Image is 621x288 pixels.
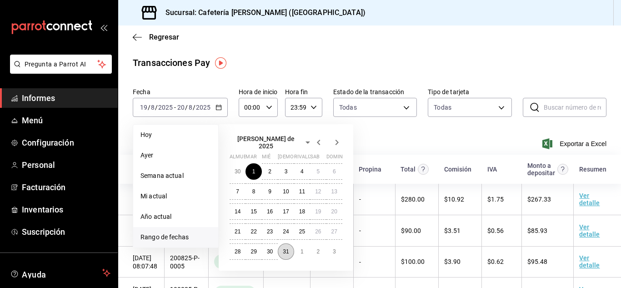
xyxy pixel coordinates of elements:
[268,168,271,175] font: 2
[158,104,173,111] input: ----
[434,104,451,111] font: Todas
[22,116,43,125] font: Menú
[300,168,304,175] abbr: 4 de julio de 2025
[310,163,326,180] button: 5 de julio de 2025
[444,196,448,203] font: $
[267,228,273,235] font: 23
[527,196,531,203] font: $
[283,228,289,235] font: 24
[315,208,321,215] abbr: 19 de julio de 2025
[405,227,421,234] font: 90.00
[235,248,240,255] abbr: 28 de julio de 2025
[236,188,239,195] font: 7
[405,196,425,203] font: 280.00
[531,227,547,234] font: 85.93
[527,162,555,177] font: Monto a depositar
[235,208,240,215] abbr: 14 de julio de 2025
[140,131,152,138] font: Hoy
[262,203,278,220] button: 16 de julio de 2025
[140,213,171,220] font: Año actual
[333,248,336,255] font: 3
[6,66,112,76] a: Pregunta a Parrot AI
[326,163,342,180] button: 6 de julio de 2025
[252,168,255,175] font: 1
[310,154,320,160] font: sab
[333,248,336,255] abbr: 3 de agosto de 2025
[487,227,491,234] font: $
[444,227,448,234] font: $
[252,168,255,175] abbr: 1 de julio de 2025
[333,168,336,175] abbr: 6 de julio de 2025
[165,8,366,17] font: Sucursal: Cafetería [PERSON_NAME] ([GEOGRAPHIC_DATA])
[294,223,310,240] button: 25 de julio de 2025
[235,168,240,175] font: 30
[299,188,305,195] font: 11
[140,172,184,179] font: Semana actual
[299,228,305,235] abbr: 25 de julio de 2025
[283,248,289,255] font: 31
[250,208,256,215] font: 15
[235,208,240,215] font: 14
[230,135,313,150] button: [PERSON_NAME] de 2025
[185,104,188,111] font: /
[418,164,429,175] svg: Este monto equivale al total pagado por el comensal antes de aplicar Comisión e IVA.
[448,258,461,265] font: 3.90
[133,254,157,270] font: [DATE] 08:07:48
[177,104,185,111] input: --
[283,208,289,215] font: 17
[262,154,270,163] abbr: miércoles
[405,258,425,265] font: 100.00
[579,223,600,238] font: Ver detalle
[235,248,240,255] font: 28
[236,188,239,195] abbr: 7 de julio de 2025
[245,154,256,160] font: mar
[560,140,606,147] font: Exportar a Excel
[268,188,271,195] abbr: 9 de julio de 2025
[278,154,331,163] abbr: jueves
[401,166,416,173] font: Total
[235,228,240,235] abbr: 21 de julio de 2025
[326,203,342,220] button: 20 de julio de 2025
[527,258,531,265] font: $
[133,57,210,68] font: Transacciones Pay
[310,203,326,220] button: 19 de julio de 2025
[250,248,256,255] abbr: 29 de julio de 2025
[294,154,319,160] font: rivalizar
[245,203,261,220] button: 15 de julio de 2025
[267,208,273,215] abbr: 16 de julio de 2025
[250,228,256,235] font: 22
[310,243,326,260] button: 2 de agosto de 2025
[252,188,255,195] abbr: 8 de julio de 2025
[401,258,405,265] font: $
[278,223,294,240] button: 24 de julio de 2025
[230,223,245,240] button: 21 de julio de 2025
[133,33,179,41] button: Regresar
[235,168,240,175] abbr: 30 de junio de 2025
[278,203,294,220] button: 17 de julio de 2025
[268,188,271,195] font: 9
[285,88,308,96] font: Hora fin
[22,182,65,192] font: Facturación
[262,183,278,200] button: 9 de julio de 2025
[333,168,336,175] font: 6
[155,104,158,111] font: /
[294,243,310,260] button: 1 de agosto de 2025
[579,192,600,207] font: Ver detalle
[326,154,348,163] abbr: domingo
[262,223,278,240] button: 23 de julio de 2025
[267,248,273,255] abbr: 30 de julio de 2025
[310,183,326,200] button: 12 de julio de 2025
[278,163,294,180] button: 3 de julio de 2025
[245,243,261,260] button: 29 de julio de 2025
[283,248,289,255] abbr: 31 de julio de 2025
[230,154,256,160] font: almuerzo
[531,196,551,203] font: 267.33
[487,166,497,173] font: IVA
[245,163,261,180] button: 1 de julio de 2025
[22,138,74,147] font: Configuración
[294,163,310,180] button: 4 de julio de 2025
[22,205,63,214] font: Inventarios
[245,154,256,163] abbr: martes
[491,196,504,203] font: 1.75
[140,152,154,159] font: Ayer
